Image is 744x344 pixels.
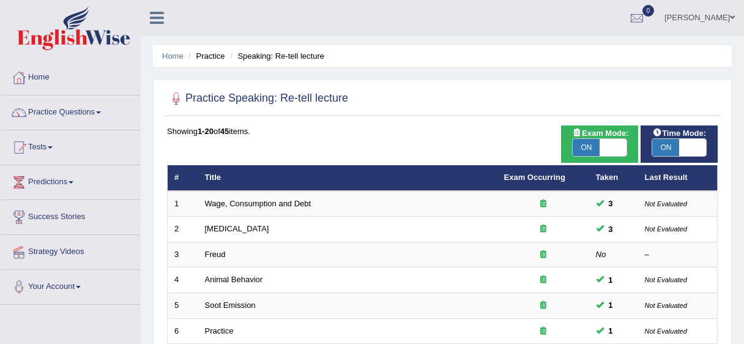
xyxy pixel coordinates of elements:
[504,326,582,337] div: Exam occurring question
[168,191,198,217] td: 1
[162,51,184,61] a: Home
[604,274,618,286] span: You can still take this question
[504,198,582,210] div: Exam occurring question
[504,300,582,312] div: Exam occurring question
[185,50,225,62] li: Practice
[168,165,198,191] th: #
[167,89,348,108] h2: Practice Speaking: Re-tell lecture
[567,127,633,140] span: Exam Mode:
[504,173,565,182] a: Exam Occurring
[227,50,324,62] li: Speaking: Re-tell lecture
[1,270,140,301] a: Your Account
[220,127,229,136] b: 45
[504,274,582,286] div: Exam occurring question
[504,223,582,235] div: Exam occurring question
[589,165,638,191] th: Taken
[168,267,198,293] td: 4
[642,5,655,17] span: 0
[205,326,234,335] a: Practice
[604,299,618,312] span: You can still take this question
[1,61,140,91] a: Home
[1,165,140,196] a: Predictions
[168,293,198,319] td: 5
[645,225,687,233] small: Not Evaluated
[168,217,198,242] td: 2
[573,139,600,156] span: ON
[198,127,214,136] b: 1-20
[1,130,140,161] a: Tests
[1,200,140,231] a: Success Stories
[561,125,638,163] div: Show exams occurring in exams
[638,165,718,191] th: Last Result
[645,302,687,309] small: Not Evaluated
[198,165,497,191] th: Title
[645,249,711,261] div: –
[596,250,606,259] em: No
[645,200,687,208] small: Not Evaluated
[1,95,140,126] a: Practice Questions
[604,197,618,210] span: You can still take this question
[652,139,679,156] span: ON
[167,125,718,137] div: Showing of items.
[205,224,269,233] a: [MEDICAL_DATA]
[1,235,140,266] a: Strategy Videos
[647,127,711,140] span: Time Mode:
[604,324,618,337] span: You can still take this question
[645,327,687,335] small: Not Evaluated
[168,318,198,344] td: 6
[205,301,256,310] a: Soot Emission
[168,242,198,267] td: 3
[205,275,263,284] a: Animal Behavior
[205,199,311,208] a: Wage, Consumption and Debt
[604,223,618,236] span: You can still take this question
[504,249,582,261] div: Exam occurring question
[205,250,226,259] a: Freud
[645,276,687,283] small: Not Evaluated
